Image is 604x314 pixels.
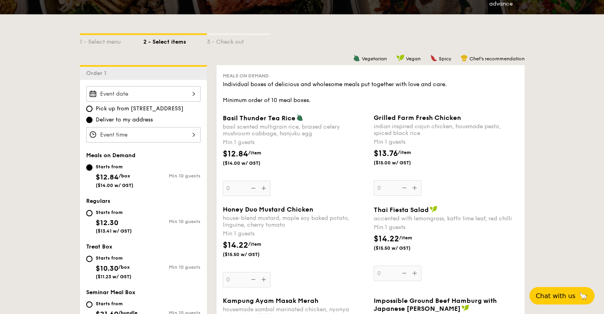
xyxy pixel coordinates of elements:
[353,54,360,62] img: icon-vegetarian.fe4039eb.svg
[396,54,404,62] img: icon-vegan.f8ff3823.svg
[223,297,318,304] span: Kampung Ayam Masak Merah
[86,289,135,296] span: Seminar Meal Box
[143,173,201,179] div: Min 10 guests
[143,264,201,270] div: Min 10 guests
[86,164,93,171] input: Starts from$12.84/box($14.00 w/ GST)Min 10 guests
[374,123,518,137] div: indian inspired cajun chicken, housmade pesto, spiced black rice
[223,215,367,228] div: house-blend mustard, maple soy baked potato, linguine, cherry tomato
[439,56,451,62] span: Spicy
[80,35,143,46] div: 1 - Select menu
[223,139,367,146] div: Min 1 guests
[223,230,367,238] div: Min 1 guests
[86,86,201,102] input: Event date
[398,150,411,155] span: /item
[96,209,132,216] div: Starts from
[86,198,110,204] span: Regulars
[536,292,575,300] span: Chat with us
[579,291,588,301] span: 🦙
[96,183,133,188] span: ($14.00 w/ GST)
[223,123,367,137] div: basil scented multigrain rice, braised celery mushroom cabbage, hanjuku egg
[374,114,461,121] span: Grilled Farm Fresh Chicken
[96,105,183,113] span: Pick up from [STREET_ADDRESS]
[374,215,518,222] div: accented with lemongrass, kaffir lime leaf, red chilli
[374,297,497,312] span: Impossible Ground Beef Hamburg with Japanese [PERSON_NAME]
[223,160,277,166] span: ($14.00 w/ GST)
[86,243,112,250] span: Treat Box
[374,160,428,166] span: ($15.00 w/ GST)
[143,219,201,224] div: Min 10 guests
[374,234,399,244] span: $14.22
[96,218,118,227] span: $12.30
[430,206,438,213] img: icon-vegan.f8ff3823.svg
[223,241,248,250] span: $14.22
[96,301,137,307] div: Starts from
[248,241,261,247] span: /item
[374,149,398,158] span: $13.76
[86,117,93,123] input: Deliver to my address
[223,149,248,159] span: $12.84
[118,264,130,270] span: /box
[96,264,118,273] span: $10.30
[374,245,428,251] span: ($15.50 w/ GST)
[96,274,131,279] span: ($11.23 w/ GST)
[223,251,277,258] span: ($15.50 w/ GST)
[223,81,518,104] div: Individual boxes of delicious and wholesome meals put together with love and care. Minimum order ...
[86,256,93,262] input: Starts from$10.30/box($11.23 w/ GST)Min 10 guests
[374,138,518,146] div: Min 1 guests
[469,56,525,62] span: Chef's recommendation
[86,127,201,143] input: Event time
[223,206,313,213] span: Honey Duo Mustard Chicken
[96,173,119,181] span: $12.84
[399,235,412,241] span: /item
[529,287,594,304] button: Chat with us🦙
[461,54,468,62] img: icon-chef-hat.a58ddaea.svg
[296,114,303,121] img: icon-vegetarian.fe4039eb.svg
[96,228,132,234] span: ($13.41 w/ GST)
[207,35,270,46] div: 3 - Check out
[96,116,153,124] span: Deliver to my address
[86,301,93,308] input: Starts from$21.60/bundle($23.54 w/ GST)Min 10 guests
[248,150,261,156] span: /item
[96,164,133,170] div: Starts from
[406,56,421,62] span: Vegan
[86,210,93,216] input: Starts from$12.30($13.41 w/ GST)Min 10 guests
[461,304,469,312] img: icon-vegan.f8ff3823.svg
[86,70,110,77] span: Order 1
[96,255,131,261] div: Starts from
[86,152,135,159] span: Meals on Demand
[86,106,93,112] input: Pick up from [STREET_ADDRESS]
[223,114,295,122] span: Basil Thunder Tea Rice
[223,73,269,79] span: Meals on Demand
[430,54,437,62] img: icon-spicy.37a8142b.svg
[119,173,130,179] span: /box
[374,223,518,231] div: Min 1 guests
[374,206,429,214] span: Thai Fiesta Salad
[362,56,387,62] span: Vegetarian
[143,35,207,46] div: 2 - Select items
